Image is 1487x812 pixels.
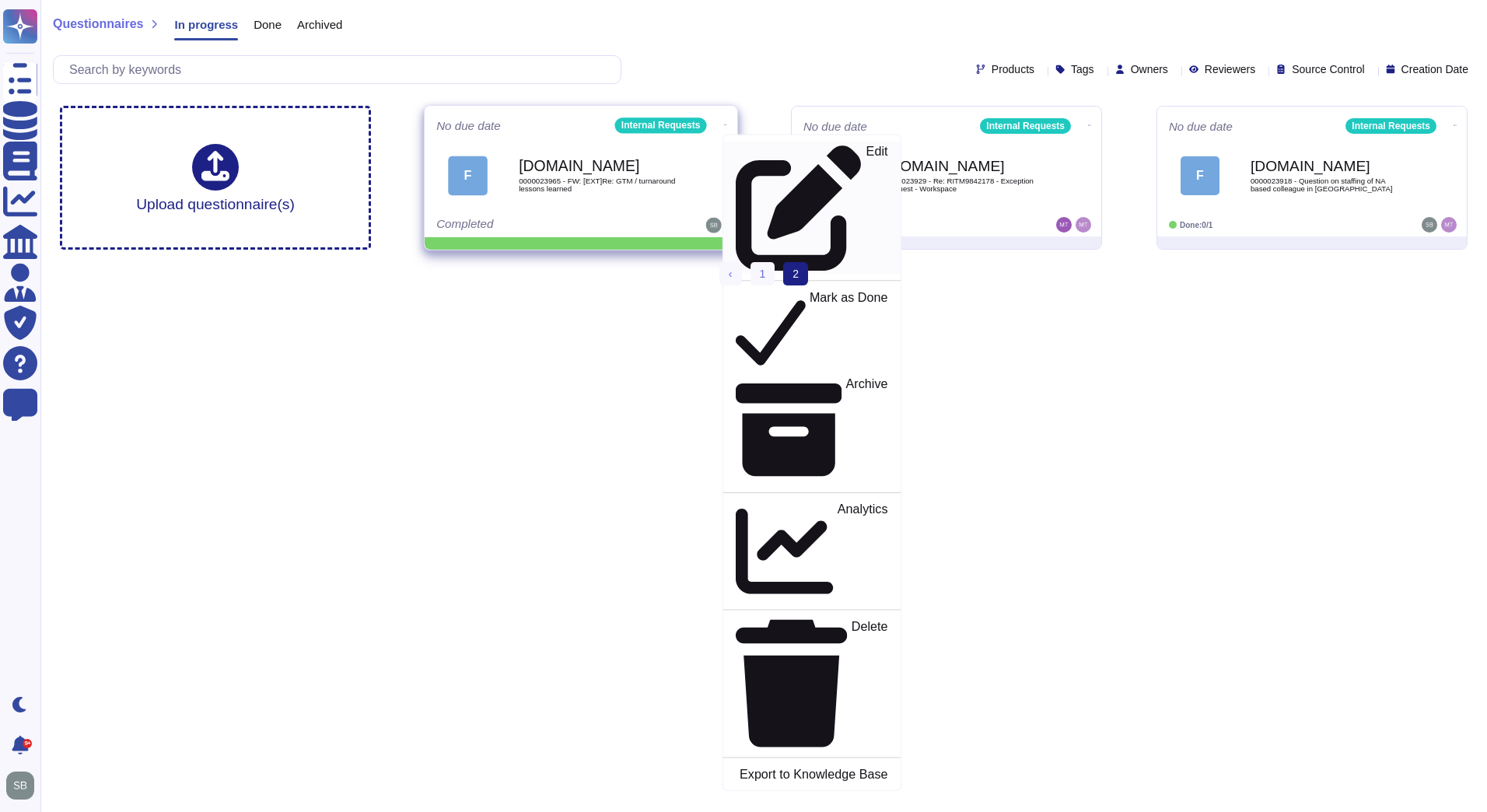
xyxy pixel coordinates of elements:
[1180,221,1212,229] span: Done: 0/1
[1131,64,1168,75] span: Owners
[53,18,143,30] span: Questionnaires
[436,218,629,233] div: Completed
[838,503,888,600] p: Analytics
[723,373,901,486] a: Archive
[885,159,1041,173] b: [DOMAIN_NAME]
[1251,177,1406,192] span: 0000023918 - Question on staffing of NA based colleague in [GEOGRAPHIC_DATA]
[852,621,888,747] p: Delete
[992,64,1034,75] span: Products
[723,287,901,373] a: Mark as Done
[723,764,901,783] a: Export to Knowledge Base
[23,739,32,748] div: 9+
[783,262,808,285] span: 2
[436,120,501,131] span: No due date
[136,144,295,212] div: Upload questionnaire(s)
[980,118,1071,134] div: Internal Requests
[1181,156,1219,195] div: F
[3,768,45,803] button: user
[729,268,733,280] span: ‹
[6,772,34,800] img: user
[1401,64,1468,75] span: Creation Date
[866,145,888,271] p: Edit
[254,19,282,30] span: Done
[723,142,901,275] a: Edit
[1169,121,1233,132] span: No due date
[519,177,676,192] span: 0000023965 - FW: [EXT]Re: GTM / turnaround lessons learned
[1292,64,1364,75] span: Source Control
[1056,217,1072,233] img: user
[846,377,888,483] p: Archive
[723,617,901,751] a: Delete
[803,121,867,132] span: No due date
[1071,64,1094,75] span: Tags
[810,291,888,370] p: Mark as Done
[1441,217,1457,233] img: user
[1205,64,1255,75] span: Reviewers
[1422,217,1437,233] img: user
[740,768,887,781] p: Export to Knowledge Base
[61,56,621,83] input: Search by keywords
[448,156,488,195] div: F
[706,218,722,233] img: user
[174,19,238,30] span: In progress
[1076,217,1091,233] img: user
[519,159,676,173] b: [DOMAIN_NAME]
[885,177,1041,192] span: 0000023929 - Re: RITM9842178 - Exception Request - Workspace
[1251,159,1406,173] b: [DOMAIN_NAME]
[1345,118,1436,134] div: Internal Requests
[615,117,707,133] div: Internal Requests
[297,19,342,30] span: Archived
[723,499,901,604] a: Analytics
[750,262,775,285] a: 1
